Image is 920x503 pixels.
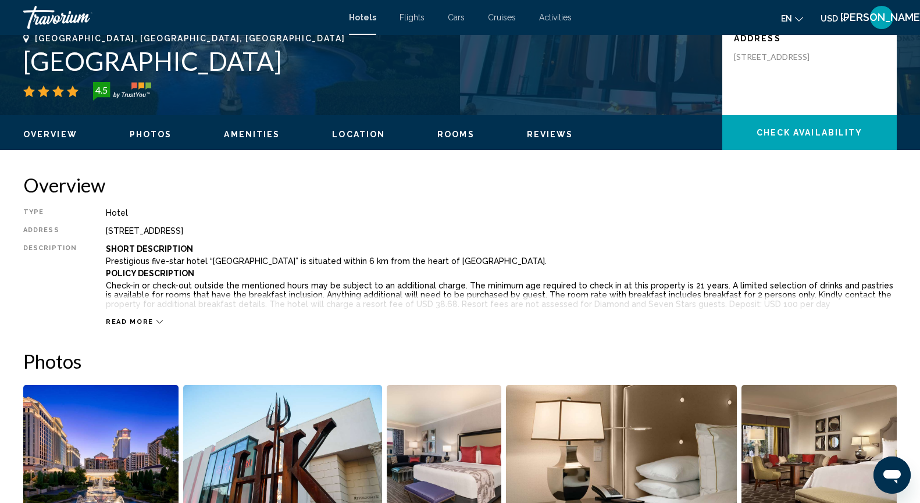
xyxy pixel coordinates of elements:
[106,269,194,278] b: Policy Description
[781,10,803,27] button: Change language
[400,13,425,22] a: Flights
[23,349,897,373] h2: Photos
[106,318,163,326] button: Read more
[332,130,385,139] span: Location
[488,13,516,22] a: Cruises
[90,83,113,97] div: 4.5
[539,13,572,22] a: Activities
[23,244,77,312] div: Description
[106,226,897,236] div: [STREET_ADDRESS]
[23,129,77,140] button: Overview
[23,6,337,29] a: Travorium
[332,129,385,140] button: Location
[224,129,280,140] button: Amenities
[437,130,475,139] span: Rooms
[23,46,711,76] h1: [GEOGRAPHIC_DATA]
[757,129,863,138] span: Check Availability
[734,34,885,43] p: Address
[106,208,897,217] div: Hotel
[821,10,849,27] button: Change currency
[23,173,897,197] h2: Overview
[130,130,172,139] span: Photos
[23,226,77,236] div: Address
[224,130,280,139] span: Amenities
[527,129,573,140] button: Reviews
[23,208,77,217] div: Type
[93,82,151,101] img: trustyou-badge-hor.svg
[734,52,827,62] p: [STREET_ADDRESS]
[527,130,573,139] span: Reviews
[873,456,911,494] iframe: Button to launch messaging window
[35,34,345,43] span: [GEOGRAPHIC_DATA], [GEOGRAPHIC_DATA], [GEOGRAPHIC_DATA]
[866,5,897,30] button: User Menu
[130,129,172,140] button: Photos
[437,129,475,140] button: Rooms
[106,256,897,266] p: Prestigious five-star hotel “[GEOGRAPHIC_DATA]” is situated within 6 km from the heart of [GEOGRA...
[821,14,838,23] span: USD
[448,13,465,22] a: Cars
[106,281,897,309] p: Check-in or check-out outside the mentioned hours may be subject to an additional charge. The min...
[23,130,77,139] span: Overview
[722,115,897,150] button: Check Availability
[349,13,376,22] a: Hotels
[781,14,792,23] span: en
[106,318,154,326] span: Read more
[106,244,193,254] b: Short Description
